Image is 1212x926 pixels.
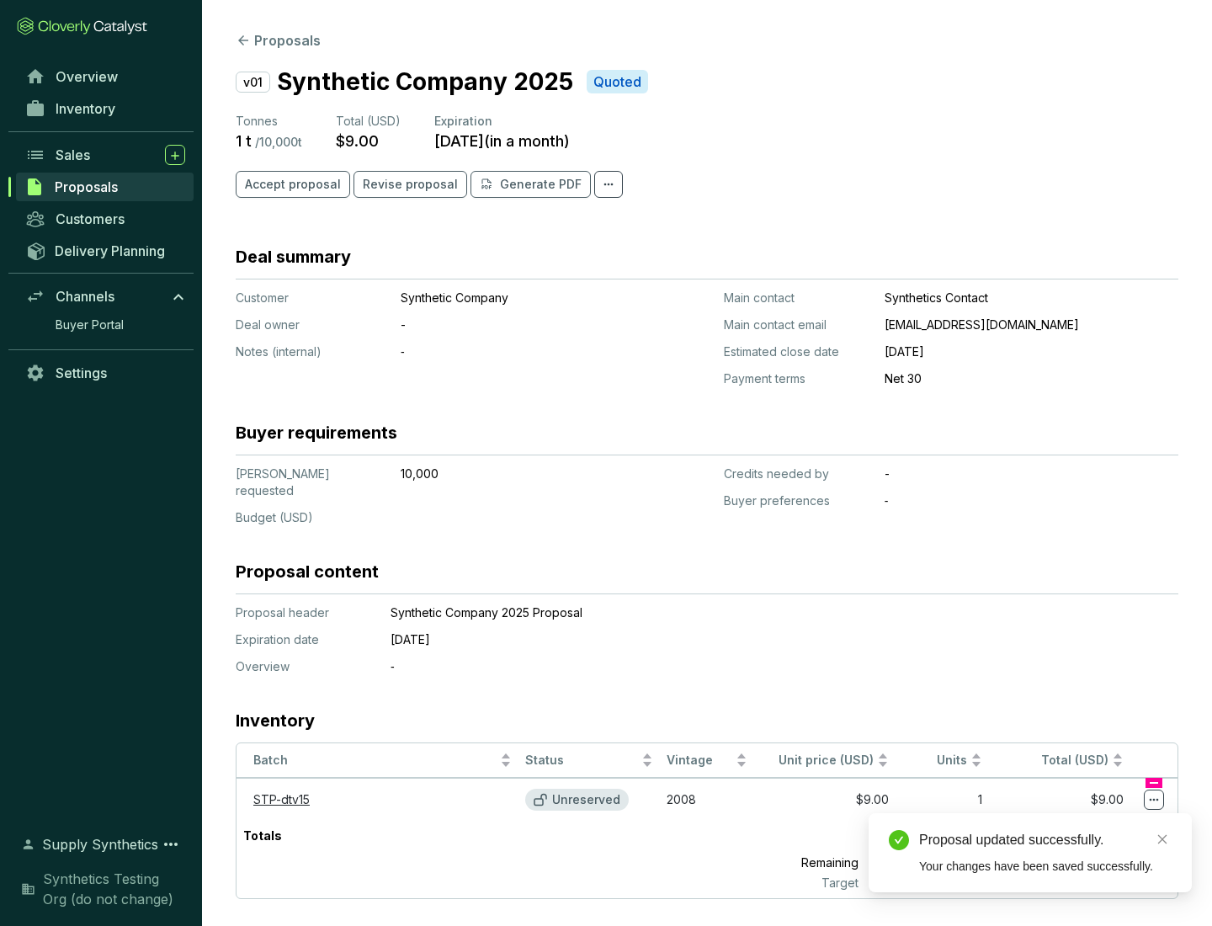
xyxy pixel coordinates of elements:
p: Remaining [726,851,865,875]
p: [PERSON_NAME] requested [236,466,387,499]
button: Generate PDF [470,171,591,198]
p: Payment terms [724,370,871,387]
button: Proposals [236,30,321,51]
p: Synthetic Company 2025 Proposal [391,604,1098,621]
h3: Buyer requirements [236,421,397,444]
p: Synthetic Company [401,290,628,306]
p: Synthetics Contact [885,290,1178,306]
a: Buyer Portal [47,312,194,338]
p: Proposal header [236,604,370,621]
p: Expiration date [236,631,370,648]
p: $9.00 [336,131,379,151]
a: Channels [17,282,194,311]
p: [DATE] [885,343,1178,360]
p: Tonnes [236,113,302,130]
span: Channels [56,288,114,305]
span: Customers [56,210,125,227]
p: 10,000 [401,466,628,482]
a: Sales [17,141,194,169]
span: close [1156,833,1168,845]
p: Customer [236,290,387,306]
p: ‐ [391,658,1098,675]
span: Budget (USD) [236,510,313,524]
span: Sales [56,146,90,163]
p: ‐ [401,343,628,360]
span: Status [525,753,638,769]
td: 2008 [660,778,754,821]
p: v01 [236,72,270,93]
a: Inventory [17,94,194,123]
p: Net 30 [885,370,1178,387]
p: Quoted [593,73,641,91]
a: Customers [17,205,194,233]
button: Accept proposal [236,171,350,198]
p: Buyer preferences [724,492,871,509]
span: check-circle [889,830,909,850]
p: 9,999 t [865,851,989,875]
p: 1 t [236,131,252,151]
td: $9.00 [989,778,1130,821]
a: Proposals [16,173,194,201]
p: 1 t [864,821,988,851]
td: 1 [896,778,990,821]
p: Deal owner [236,317,387,333]
span: Inventory [56,100,115,117]
span: Unit price (USD) [779,753,874,767]
p: [EMAIL_ADDRESS][DOMAIN_NAME] [885,317,1178,333]
span: Total (USD) [1041,753,1108,767]
th: Units [896,743,990,778]
a: Overview [17,62,194,91]
span: Settings [56,365,107,381]
span: Synthetics Testing Org (do not change) [43,869,185,909]
p: Totals [237,821,289,851]
span: Batch [253,753,497,769]
th: Vintage [660,743,754,778]
span: Supply Synthetics [42,834,158,854]
p: 10,000 t [865,875,989,891]
p: - [885,466,1178,482]
a: STP-dtv15 [253,792,310,806]
th: Batch [237,743,518,778]
span: Buyer Portal [56,317,124,333]
p: Overview [236,658,370,675]
p: Expiration [434,113,570,130]
span: Accept proposal [245,176,341,193]
span: Revise proposal [363,176,458,193]
p: - [401,317,628,333]
span: Total (USD) [336,114,401,128]
th: Status [518,743,660,778]
p: Target [726,875,865,891]
p: Credits needed by [724,466,871,482]
a: Settings [17,359,194,387]
a: Delivery Planning [17,237,194,264]
p: / 10,000 t [255,135,302,150]
p: ‐ [885,492,1178,509]
div: Your changes have been saved successfully. [919,857,1172,875]
span: Overview [56,68,118,85]
p: Estimated close date [724,343,871,360]
p: Generate PDF [500,176,582,193]
button: Revise proposal [353,171,467,198]
span: Vintage [667,753,732,769]
p: Main contact [724,290,871,306]
span: Units [902,753,968,769]
p: Notes (internal) [236,343,387,360]
h3: Inventory [236,709,315,732]
span: Delivery Planning [55,242,165,259]
a: Close [1153,830,1172,849]
h3: Deal summary [236,245,351,269]
p: Unreserved [552,792,620,807]
p: [DATE] [391,631,1098,648]
h3: Proposal content [236,560,379,583]
span: Proposals [55,178,118,195]
div: Proposal updated successfully. [919,830,1172,850]
p: Main contact email [724,317,871,333]
p: [DATE] ( in a month ) [434,131,570,151]
p: Synthetic Company 2025 [277,64,573,99]
td: $9.00 [754,778,896,821]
